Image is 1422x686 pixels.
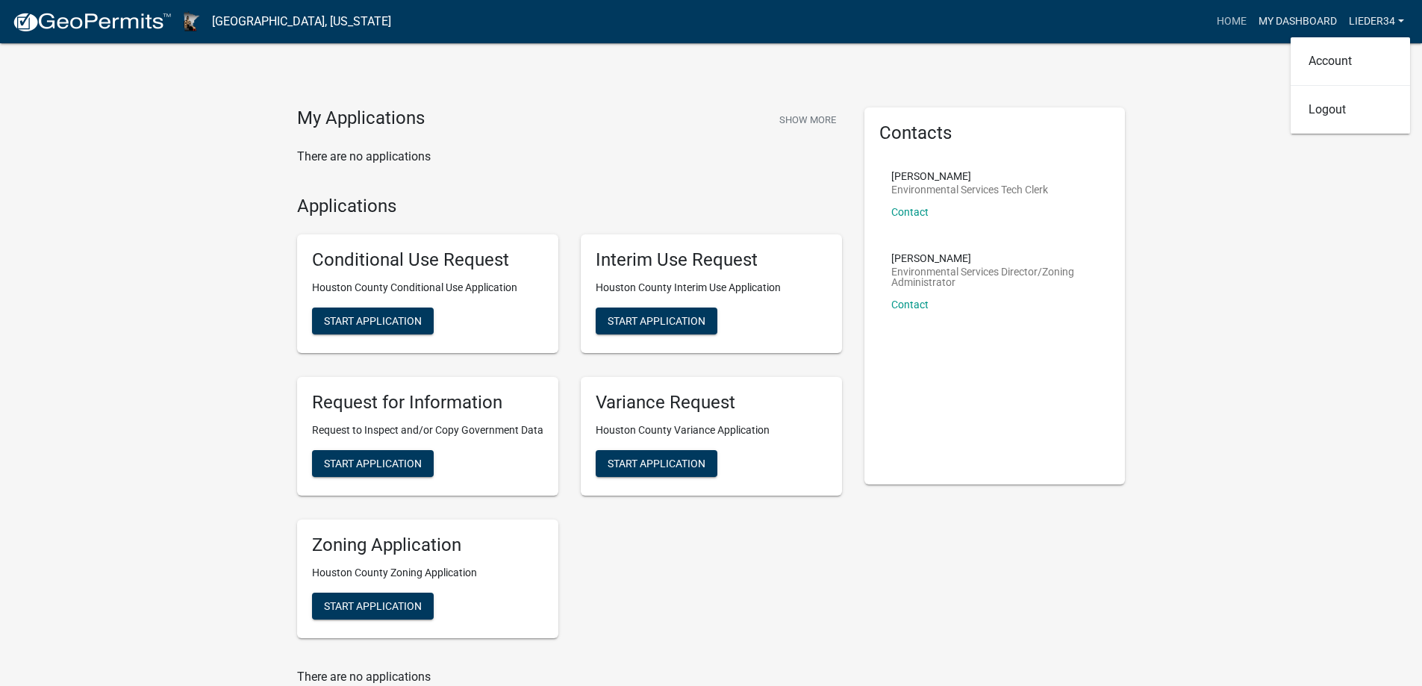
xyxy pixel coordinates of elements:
a: [GEOGRAPHIC_DATA], [US_STATE] [212,9,391,34]
a: Home [1211,7,1253,36]
button: Start Application [312,308,434,334]
p: There are no applications [297,668,842,686]
p: [PERSON_NAME] [891,171,1048,181]
h5: Interim Use Request [596,249,827,271]
p: Houston County Interim Use Application [596,280,827,296]
p: Houston County Conditional Use Application [312,280,543,296]
span: Start Application [608,315,705,327]
p: Request to Inspect and/or Copy Government Data [312,422,543,438]
h5: Variance Request [596,392,827,414]
p: Environmental Services Director/Zoning Administrator [891,266,1099,287]
span: Start Application [324,315,422,327]
a: Account [1291,43,1410,79]
p: Houston County Zoning Application [312,565,543,581]
a: Lieder34 [1343,7,1410,36]
h4: My Applications [297,107,425,130]
span: Start Application [608,457,705,469]
h4: Applications [297,196,842,217]
div: Lieder34 [1291,37,1410,134]
p: There are no applications [297,148,842,166]
a: My Dashboard [1253,7,1343,36]
button: Start Application [596,308,717,334]
wm-workflow-list-section: Applications [297,196,842,650]
img: Houston County, Minnesota [184,11,200,31]
p: [PERSON_NAME] [891,253,1099,264]
h5: Contacts [879,122,1111,144]
span: Start Application [324,599,422,611]
h5: Conditional Use Request [312,249,543,271]
button: Start Application [312,593,434,620]
a: Contact [891,206,929,218]
h5: Request for Information [312,392,543,414]
a: Contact [891,299,929,311]
span: Start Application [324,457,422,469]
h5: Zoning Application [312,534,543,556]
button: Start Application [312,450,434,477]
p: Environmental Services Tech Clerk [891,184,1048,195]
button: Start Application [596,450,717,477]
p: Houston County Variance Application [596,422,827,438]
a: Logout [1291,92,1410,128]
button: Show More [773,107,842,132]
